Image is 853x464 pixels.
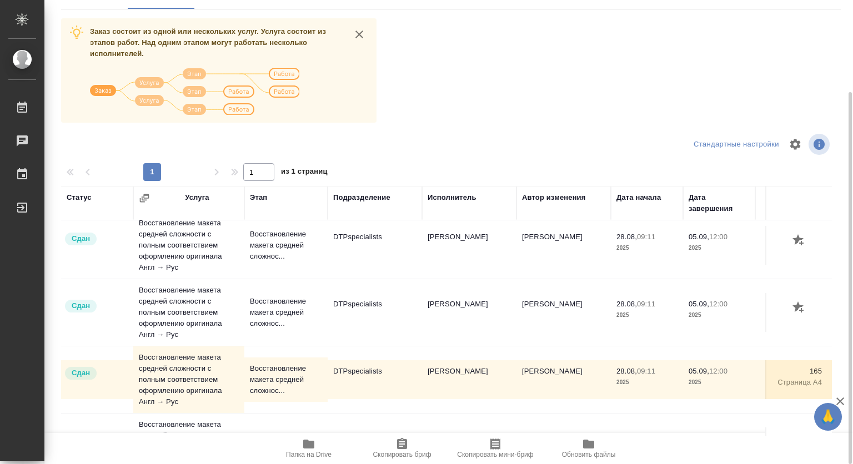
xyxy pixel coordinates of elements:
[689,243,750,254] p: 2025
[281,165,328,181] span: из 1 страниц
[761,377,822,388] p: Страница А4
[616,192,661,203] div: Дата начала
[616,367,637,375] p: 28.08,
[616,243,678,254] p: 2025
[422,226,516,265] td: [PERSON_NAME]
[709,300,727,308] p: 12:00
[328,293,422,332] td: DTPspecialists
[72,233,90,244] p: Сдан
[457,451,533,458] span: Скопировать мини-бриф
[616,310,678,321] p: 2025
[761,231,822,243] p: 189
[373,451,431,458] span: Скопировать бриф
[790,299,809,317] button: Добавить оценку
[351,26,368,43] button: close
[761,366,822,377] p: 165
[782,131,809,158] span: Настроить таблицу
[250,430,322,463] p: Восстановление макета средней сложнос...
[185,192,209,203] div: Услуга
[616,300,637,308] p: 28.08,
[689,367,709,375] p: 05.09,
[133,279,244,346] td: Восстановление макета средней сложности с полным соответствием оформлению оригинала Англ → Рус
[133,346,244,413] td: Восстановление макета средней сложности с полным соответствием оформлению оригинала Англ → Рус
[761,310,822,321] p: Страница А4
[328,226,422,265] td: DTPspecialists
[542,433,635,464] button: Обновить файлы
[516,226,611,265] td: [PERSON_NAME]
[562,451,616,458] span: Обновить файлы
[250,363,322,396] p: Восстановление макета средней сложнос...
[422,360,516,399] td: [PERSON_NAME]
[761,299,822,310] p: 290
[67,192,92,203] div: Статус
[616,377,678,388] p: 2025
[691,136,782,153] div: split button
[790,231,809,250] button: Добавить оценку
[328,360,422,399] td: DTPspecialists
[250,229,322,262] p: Восстановление макета средней сложнос...
[616,233,637,241] p: 28.08,
[422,293,516,332] td: [PERSON_NAME]
[428,192,476,203] div: Исполнитель
[637,367,655,375] p: 09:11
[250,296,322,329] p: Восстановление макета средней сложнос...
[689,233,709,241] p: 05.09,
[689,377,750,388] p: 2025
[355,433,449,464] button: Скопировать бриф
[72,367,90,379] p: Сдан
[709,233,727,241] p: 12:00
[333,192,390,203] div: Подразделение
[814,403,842,431] button: 🙏
[90,27,326,58] span: Заказ состоит из одной или нескольких услуг. Услуга состоит из этапов работ. Над одним этапом мог...
[809,134,832,155] span: Посмотреть информацию
[286,451,332,458] span: Папка на Drive
[689,310,750,321] p: 2025
[139,193,150,204] button: Сгруппировать
[637,300,655,308] p: 09:11
[689,192,750,214] div: Дата завершения
[709,367,727,375] p: 12:00
[133,212,244,279] td: Восстановление макета средней сложности с полным соответствием оформлению оригинала Англ → Рус
[761,243,822,254] p: Страница А4
[522,192,585,203] div: Автор изменения
[790,433,809,452] button: Добавить оценку
[250,192,267,203] div: Этап
[262,433,355,464] button: Папка на Drive
[637,233,655,241] p: 09:11
[516,360,611,399] td: [PERSON_NAME]
[449,433,542,464] button: Скопировать мини-бриф
[689,300,709,308] p: 05.09,
[72,300,90,311] p: Сдан
[819,405,837,428] span: 🙏
[516,293,611,332] td: [PERSON_NAME]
